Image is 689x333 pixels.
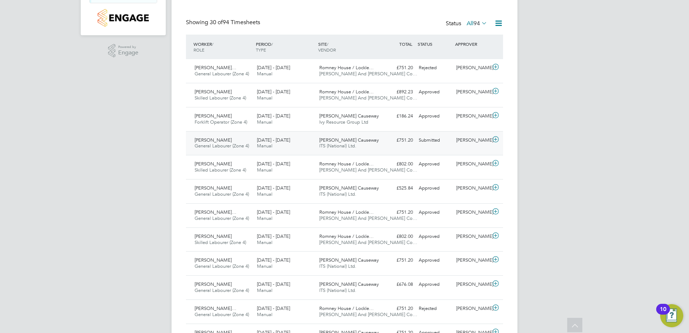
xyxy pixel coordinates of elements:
span: [DATE] - [DATE] [257,233,290,239]
span: [PERSON_NAME] [195,89,232,95]
span: [DATE] - [DATE] [257,185,290,191]
div: [PERSON_NAME] [453,207,491,218]
span: [PERSON_NAME] [195,257,232,263]
div: Approved [416,231,453,243]
img: countryside-properties-logo-retina.png [98,9,148,27]
div: £751.20 [378,303,416,315]
div: Status [446,19,489,29]
div: [PERSON_NAME] [453,279,491,290]
span: [PERSON_NAME] Causeway [319,137,379,143]
span: [DATE] - [DATE] [257,257,290,263]
span: 94 [474,20,480,27]
span: TYPE [256,47,266,53]
span: ITS (National) Ltd. [319,263,356,269]
span: [PERSON_NAME] And [PERSON_NAME] Co… [319,71,417,77]
span: ITS (National) Ltd. [319,191,356,197]
span: Ivy Resource Group Ltd [319,119,368,125]
span: General Labourer (Zone 4) [195,215,249,221]
span: General Labourer (Zone 4) [195,311,249,318]
span: [PERSON_NAME] [195,161,232,167]
div: Approved [416,86,453,98]
div: WORKER [192,37,254,56]
span: [DATE] - [DATE] [257,209,290,215]
span: Skilled Labourer (Zone 4) [195,239,246,245]
div: £751.20 [378,134,416,146]
span: [DATE] - [DATE] [257,89,290,95]
span: / [327,41,328,47]
div: Showing [186,19,262,26]
span: [PERSON_NAME] And [PERSON_NAME] Co… [319,311,417,318]
label: All [467,20,487,27]
div: Approved [416,207,453,218]
div: £802.00 [378,231,416,243]
span: [DATE] - [DATE] [257,65,290,71]
span: [DATE] - [DATE] [257,281,290,287]
span: ROLE [194,47,204,53]
div: [PERSON_NAME] [453,254,491,266]
span: General Labourer (Zone 4) [195,287,249,293]
span: TOTAL [399,41,412,47]
div: Rejected [416,62,453,74]
span: [PERSON_NAME] And [PERSON_NAME] Co… [319,239,417,245]
div: £751.20 [378,62,416,74]
span: General Labourer (Zone 4) [195,263,249,269]
div: £751.20 [378,254,416,266]
div: 10 [660,309,666,319]
span: Manual [257,143,272,149]
span: [PERSON_NAME] Causeway [319,281,379,287]
span: [DATE] - [DATE] [257,113,290,119]
span: Skilled Labourer (Zone 4) [195,167,246,173]
div: Approved [416,254,453,266]
span: [DATE] - [DATE] [257,161,290,167]
div: Approved [416,279,453,290]
span: Manual [257,263,272,269]
span: Manual [257,239,272,245]
span: [PERSON_NAME]… [195,305,236,311]
div: £802.00 [378,158,416,170]
span: Powered by [118,44,138,50]
div: Approved [416,158,453,170]
span: General Labourer (Zone 4) [195,143,249,149]
span: 30 of [210,19,223,26]
span: [PERSON_NAME] Causeway [319,185,379,191]
div: £186.24 [378,110,416,122]
span: [PERSON_NAME] And [PERSON_NAME] Co… [319,95,417,101]
span: [DATE] - [DATE] [257,305,290,311]
span: Romney House / Lockle… [319,209,374,215]
div: [PERSON_NAME] [453,158,491,170]
div: PERIOD [254,37,316,56]
div: [PERSON_NAME] [453,303,491,315]
button: Open Resource Center, 10 new notifications [660,304,683,327]
span: General Labourer (Zone 4) [195,71,249,77]
span: Manual [257,215,272,221]
div: Approved [416,182,453,194]
span: ITS (National) Ltd. [319,287,356,293]
span: [PERSON_NAME] And [PERSON_NAME] Co… [319,215,417,221]
div: £525.84 [378,182,416,194]
span: VENDOR [318,47,336,53]
span: Romney House / Lockle… [319,89,374,95]
span: / [212,41,213,47]
a: Go to home page [89,9,157,27]
span: Engage [118,50,138,56]
span: [PERSON_NAME] And [PERSON_NAME] Co… [319,167,417,173]
div: £751.20 [378,207,416,218]
span: Manual [257,287,272,293]
div: Rejected [416,303,453,315]
span: [PERSON_NAME]… [195,65,236,71]
span: Manual [257,311,272,318]
div: [PERSON_NAME] [453,86,491,98]
span: 94 Timesheets [210,19,260,26]
div: £676.08 [378,279,416,290]
span: ITS (National) Ltd. [319,143,356,149]
span: [PERSON_NAME] Causeway [319,113,379,119]
span: [PERSON_NAME] [195,281,232,287]
div: Submitted [416,134,453,146]
div: [PERSON_NAME] [453,62,491,74]
div: [PERSON_NAME] [453,134,491,146]
div: [PERSON_NAME] [453,231,491,243]
span: [PERSON_NAME] [195,185,232,191]
span: Forklift Operator (Zone 4) [195,119,247,125]
span: Romney House / Lockle… [319,305,374,311]
div: STATUS [416,37,453,50]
